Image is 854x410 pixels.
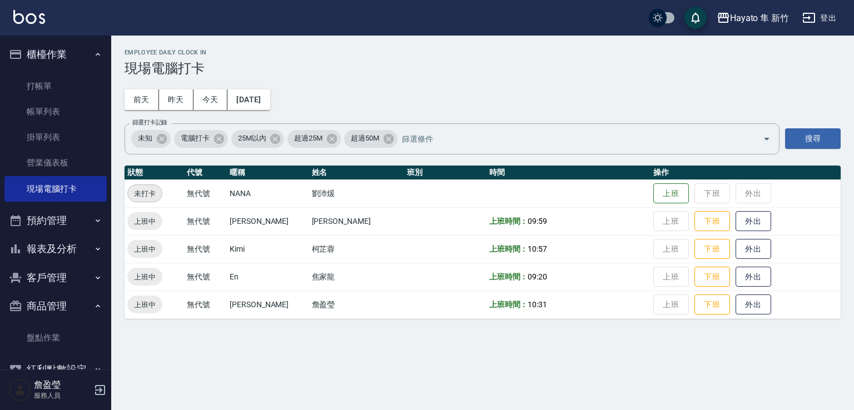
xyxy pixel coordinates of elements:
div: 超過25M [287,130,341,148]
button: 外出 [736,294,771,315]
span: 上班中 [127,216,162,227]
th: 時間 [486,166,651,180]
img: Person [9,379,31,401]
button: 今天 [193,89,228,110]
td: [PERSON_NAME] [309,207,405,235]
div: 25M以內 [231,130,285,148]
span: 10:31 [528,300,547,309]
button: 搜尋 [785,128,841,149]
a: 營業儀表板 [4,150,107,176]
b: 上班時間： [489,300,528,309]
span: 09:59 [528,217,547,226]
th: 狀態 [125,166,184,180]
button: save [684,7,707,29]
p: 服務人員 [34,391,91,401]
td: 無代號 [184,207,227,235]
span: 超過25M [287,133,329,144]
div: Hayato 隼 新竹 [730,11,789,25]
button: 昨天 [159,89,193,110]
button: 外出 [736,267,771,287]
td: [PERSON_NAME] [227,207,309,235]
th: 班別 [404,166,486,180]
th: 暱稱 [227,166,309,180]
h3: 現場電腦打卡 [125,61,841,76]
button: 外出 [736,211,771,232]
a: 打帳單 [4,73,107,99]
span: 10:57 [528,244,547,253]
a: 掛單列表 [4,124,107,150]
b: 上班時間： [489,272,528,281]
th: 姓名 [309,166,405,180]
td: NANA [227,179,309,207]
a: 帳單列表 [4,99,107,124]
a: 現場電腦打卡 [4,176,107,202]
td: 無代號 [184,235,227,263]
td: 柯芷蓉 [309,235,405,263]
span: 上班中 [127,243,162,255]
td: 無代號 [184,179,227,207]
span: 上班中 [127,271,162,283]
button: 下班 [694,294,730,315]
label: 篩選打卡記錄 [132,118,167,127]
th: 操作 [651,166,841,180]
button: 登出 [798,8,841,28]
td: 劉沛煖 [309,179,405,207]
button: 客戶管理 [4,263,107,292]
button: 下班 [694,267,730,287]
th: 代號 [184,166,227,180]
span: 09:20 [528,272,547,281]
span: 未知 [131,133,159,144]
td: 焦家龍 [309,263,405,291]
button: 下班 [694,211,730,232]
b: 上班時間： [489,217,528,226]
td: 無代號 [184,263,227,291]
div: 未知 [131,130,171,148]
span: 未打卡 [128,188,162,199]
td: Kimi [227,235,309,263]
input: 篩選條件 [399,129,743,148]
h5: 詹盈瑩 [34,379,91,391]
div: 超過50M [344,130,398,148]
td: 無代號 [184,291,227,318]
span: 超過50M [344,133,386,144]
button: 預約管理 [4,206,107,235]
span: 25M以內 [231,133,273,144]
button: 前天 [125,89,159,110]
img: Logo [13,10,45,24]
button: 商品管理 [4,292,107,321]
button: 外出 [736,239,771,259]
a: 盤點作業 [4,325,107,351]
button: 下班 [694,239,730,259]
button: 上班 [653,183,689,204]
h2: Employee Daily Clock In [125,49,841,56]
span: 上班中 [127,299,162,311]
button: Open [758,130,776,148]
button: 櫃檯作業 [4,40,107,69]
button: Hayato 隼 新竹 [712,7,793,29]
button: 報表及分析 [4,234,107,263]
div: 電腦打卡 [174,130,228,148]
td: En [227,263,309,291]
b: 上班時間： [489,244,528,253]
button: [DATE] [227,89,270,110]
span: 電腦打卡 [174,133,216,144]
button: 紅利點數設定 [4,355,107,384]
td: [PERSON_NAME] [227,291,309,318]
td: 詹盈瑩 [309,291,405,318]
